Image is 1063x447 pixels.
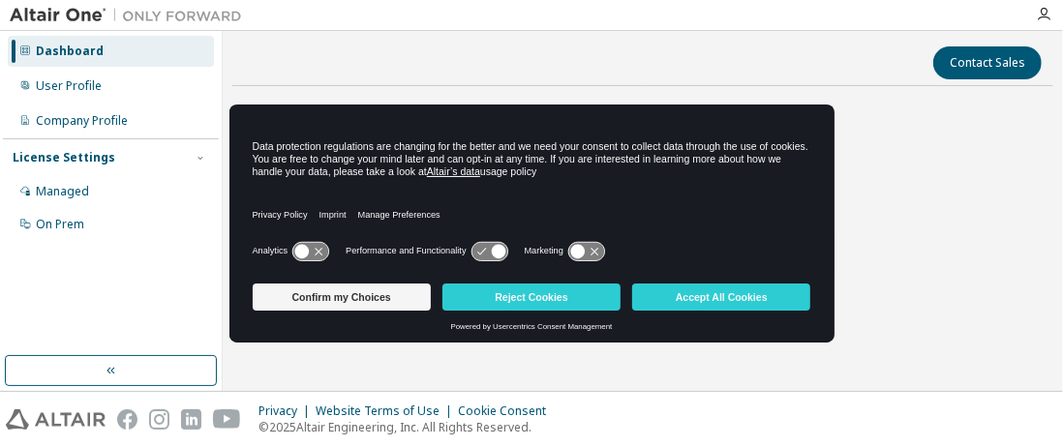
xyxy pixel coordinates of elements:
[6,409,106,430] img: altair_logo.svg
[933,46,1042,79] button: Contact Sales
[10,6,252,25] img: Altair One
[117,409,137,430] img: facebook.svg
[36,44,104,59] div: Dashboard
[258,419,558,435] p: © 2025 Altair Engineering, Inc. All Rights Reserved.
[181,409,201,430] img: linkedin.svg
[149,409,169,430] img: instagram.svg
[36,184,89,199] div: Managed
[13,150,115,165] div: License Settings
[36,113,128,129] div: Company Profile
[36,78,102,94] div: User Profile
[316,403,458,419] div: Website Terms of Use
[458,403,558,419] div: Cookie Consent
[213,409,241,430] img: youtube.svg
[36,217,84,232] div: On Prem
[258,403,316,419] div: Privacy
